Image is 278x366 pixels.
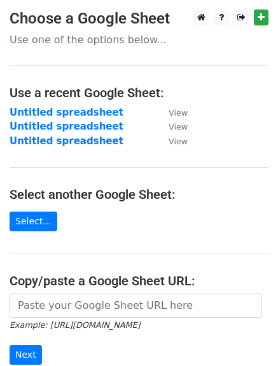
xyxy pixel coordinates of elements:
[10,294,262,318] input: Paste your Google Sheet URL here
[10,33,268,46] p: Use one of the options below...
[156,135,188,147] a: View
[10,135,123,147] a: Untitled spreadsheet
[10,212,57,231] a: Select...
[156,121,188,132] a: View
[10,273,268,288] h4: Copy/paste a Google Sheet URL:
[10,345,42,365] input: Next
[10,121,123,132] a: Untitled spreadsheet
[10,10,268,28] h3: Choose a Google Sheet
[10,320,140,330] small: Example: [URL][DOMAIN_NAME]
[10,187,268,202] h4: Select another Google Sheet:
[169,137,188,146] small: View
[169,122,188,132] small: View
[169,108,188,118] small: View
[10,107,123,118] a: Untitled spreadsheet
[156,107,188,118] a: View
[10,85,268,100] h4: Use a recent Google Sheet:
